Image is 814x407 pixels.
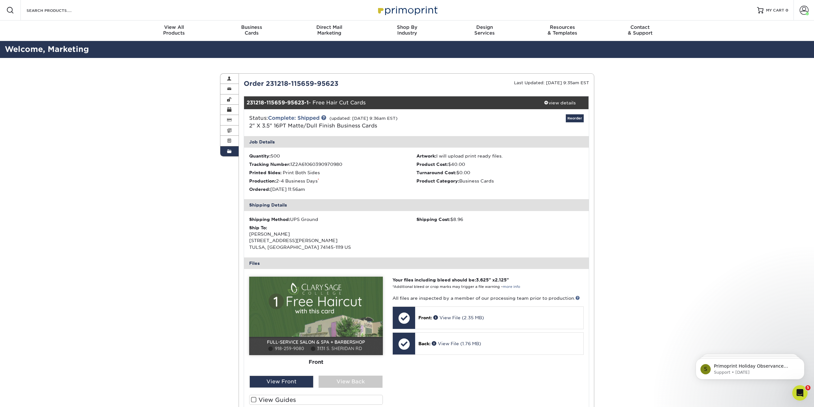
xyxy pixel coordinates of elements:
[531,96,589,109] a: view details
[416,161,584,167] li: $40.00
[495,277,507,282] span: 2.125
[249,225,267,230] strong: Ship To:
[239,79,416,88] div: Order 231218-115659-95623
[446,24,524,36] div: Services
[805,385,810,390] span: 5
[392,295,583,301] p: All files are inspected by a member of our processing team prior to production.
[601,24,679,36] div: & Support
[28,19,108,100] span: Primoprint Holiday Observance Please note that our customer service department will be closed [DA...
[135,24,213,30] span: View All
[686,345,814,390] iframe: Intercom notifications message
[247,100,309,106] strong: 231218-115659-95623-1
[135,20,213,41] a: View AllProducts
[249,178,276,183] strong: Production:
[766,8,784,13] span: MY CART
[249,162,290,167] strong: Tracking Number:
[244,257,589,269] div: Files
[432,341,481,346] a: View File (1.76 MB)
[416,178,584,184] li: Business Cards
[290,162,342,167] span: 1Z2A61060390970980
[416,178,459,183] strong: Product Category:
[566,114,584,122] a: Reorder
[249,153,271,159] strong: Quantity:
[416,216,584,223] div: $8.96
[319,376,383,388] div: View Back
[786,8,788,12] span: 0
[249,170,281,175] strong: Printed Sides:
[375,3,439,17] img: Primoprint
[249,216,416,223] div: UPS Ground
[416,153,584,159] li: I will upload print ready files.
[249,355,383,369] div: Front
[249,153,416,159] li: 500
[135,24,213,36] div: Products
[433,315,484,320] a: View File (2.35 MB)
[601,24,679,30] span: Contact
[416,153,436,159] strong: Artwork:
[514,80,589,85] small: Last Updated: [DATE] 9:35am EST
[418,341,431,346] span: Back:
[446,20,524,41] a: DesignServices
[418,315,432,320] span: Front:
[524,24,601,30] span: Resources
[392,285,520,289] small: *Additional bleed or crop marks may trigger a file warning –
[524,20,601,41] a: Resources& Templates
[329,116,398,121] small: (updated: [DATE] 9:36am EST)
[503,285,520,289] a: more info
[792,385,808,401] iframe: Intercom live chat
[249,217,290,222] strong: Shipping Method:
[249,395,383,405] label: View Guides
[244,96,531,109] div: - Free Hair Cut Cards
[244,114,474,130] div: Status:
[601,20,679,41] a: Contact& Support
[368,20,446,41] a: Shop ByIndustry
[416,169,584,176] li: $0.00
[244,199,589,211] div: Shipping Details
[28,25,110,30] p: Message from Support, sent 15w ago
[524,24,601,36] div: & Templates
[368,24,446,30] span: Shop By
[249,376,313,388] div: View Front
[416,170,456,175] strong: Turnaround Cost:
[446,24,524,30] span: Design
[213,24,290,36] div: Cards
[531,100,589,106] div: view details
[290,24,368,36] div: Marketing
[290,24,368,30] span: Direct Mail
[249,123,377,129] a: 2" X 3.5" 16PT Matte/Dull Finish Business Cards
[368,24,446,36] div: Industry
[213,24,290,30] span: Business
[249,187,270,192] strong: Ordered:
[290,20,368,41] a: Direct MailMarketing
[268,115,320,121] a: Complete: Shipped
[249,178,416,184] li: 2-4 Business Days
[476,277,489,282] span: 3.625
[244,136,589,148] div: Job Details
[249,186,416,192] li: [DATE] 11:56am
[416,162,448,167] strong: Product Cost:
[213,20,290,41] a: BusinessCards
[392,277,509,282] strong: Your files including bleed should be: " x "
[416,217,450,222] strong: Shipping Cost:
[26,6,88,14] input: SEARCH PRODUCTS.....
[249,224,416,251] div: [PERSON_NAME] [STREET_ADDRESS][PERSON_NAME] TULSA, [GEOGRAPHIC_DATA] 74145-1119 US
[283,170,320,175] span: Print Both Sides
